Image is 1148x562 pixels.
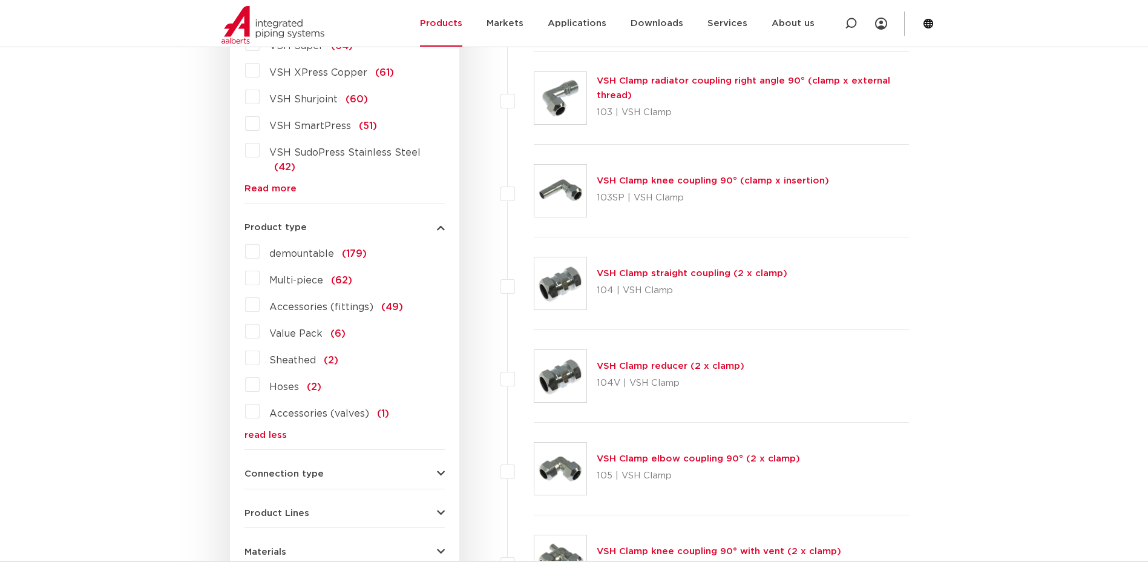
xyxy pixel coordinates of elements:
[244,223,445,232] button: Product type
[269,302,373,312] span: Accessories (fittings)
[597,281,787,300] p: 104 | VSH Clamp
[597,362,744,371] a: VSH Clamp reducer (2 x clamp)
[359,121,377,131] span: (51)
[244,431,445,440] a: read less
[244,547,286,557] span: Materials
[269,355,316,365] span: Sheathed
[346,94,368,104] span: (60)
[269,148,421,157] span: VSH SudoPress Stainless Steel
[244,184,445,193] a: Read more
[597,76,890,100] a: VSH Clamp radiator coupling right angle 90° (clamp x external thread)
[244,469,445,478] button: Connection type
[534,165,586,217] img: Thumbnail for VSH Clamp elbow coupling 90° (clamp x plug-in)
[307,382,321,392] span: (2)
[274,162,295,172] span: (42)
[597,547,841,556] a: VSH Clamp knee coupling 90° with vent (2 x clamp)
[534,350,586,402] img: Thumbnail for VSH Clamp reducer (2 x clamp)
[381,302,403,312] span: (49)
[244,223,307,232] span: Product type
[244,509,445,518] button: Product Lines
[342,249,367,259] span: (179)
[269,68,367,78] span: VSH XPress Copper
[269,382,299,392] span: Hoses
[330,329,346,339] span: (6)
[269,329,323,339] span: Value Pack
[244,547,445,557] button: Materials
[597,103,910,122] p: 103 | VSH Clamp
[269,121,351,131] span: VSH SmartPress
[269,94,338,104] span: VSH Shurjoint
[534,443,586,495] img: Thumbnail for VSH Clamp elbow coupling 90° (2 x clamp)
[597,269,787,278] a: VSH Clamp straight coupling (2 x clamp)
[597,188,829,208] p: 103SP | VSH Clamp
[244,469,324,478] span: Connection type
[244,509,309,518] span: Product Lines
[534,72,586,124] img: Thumbnail for VSH Clamp radiator coupling right angle 90° (clamp x external thread)
[375,68,394,78] span: (61)
[377,409,389,418] span: (1)
[597,374,744,393] p: 104V | VSH Clamp
[269,409,369,418] span: Accessories (valves)
[269,249,334,259] span: demountable
[331,276,352,285] span: (62)
[324,355,338,365] span: (2)
[597,466,800,486] p: 105 | VSH Clamp
[534,257,586,309] img: Thumbnail for VSH Clamp straight coupling (2 x clamp)
[597,454,800,463] a: VSH Clamp elbow coupling 90° (2 x clamp)
[597,176,829,185] a: VSH Clamp knee coupling 90° (clamp x insertion)
[269,276,323,285] span: Multi-piece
